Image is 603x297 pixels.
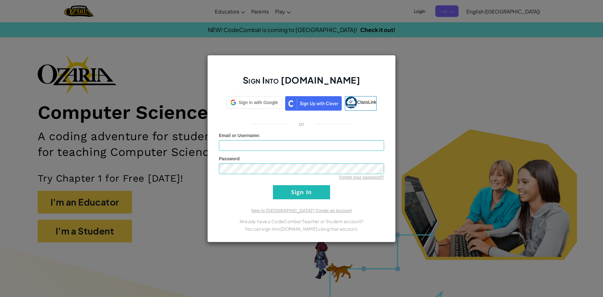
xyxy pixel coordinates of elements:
[239,99,278,106] span: Sign in with Google
[357,99,376,104] span: ClassLink
[219,74,384,92] h2: Sign Into [DOMAIN_NAME]
[251,208,352,213] a: New to [GEOGRAPHIC_DATA]? Create an Account
[219,225,384,233] p: You can sign into [DOMAIN_NAME] using that account.
[285,96,342,111] img: clever_sso_button@2x.png
[226,96,282,109] div: Sign in with Google
[273,185,330,199] input: Sign In
[219,217,384,225] p: Already have a CodeCombat Teacher or Student account?
[339,175,384,180] a: Forgot your password?
[219,132,260,139] label: :
[219,156,240,161] span: Password
[299,120,305,128] p: or
[226,96,282,111] a: Sign in with Google
[345,96,357,108] img: classlink-logo-small.png
[219,133,259,138] span: Email or Username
